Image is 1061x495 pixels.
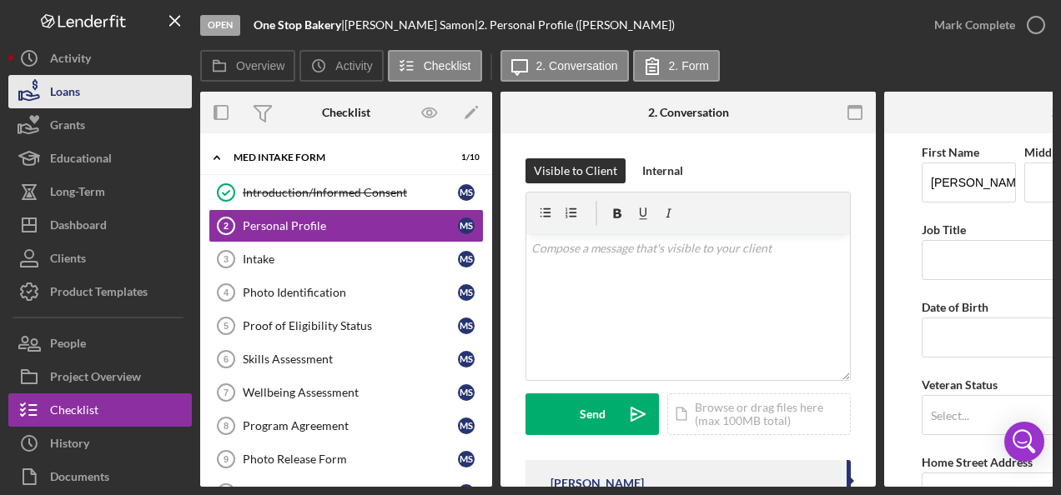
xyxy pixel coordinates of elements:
[536,59,618,72] label: 2. Conversation
[322,106,370,119] div: Checklist
[931,409,969,422] div: Select...
[224,254,229,264] tspan: 3
[50,360,141,397] div: Project Overview
[458,451,475,467] div: M S
[8,275,192,308] button: Product Templates
[209,209,484,242] a: 2Personal ProfileMS
[525,393,659,435] button: Send
[254,18,344,32] div: |
[458,284,475,301] div: M S
[50,327,86,364] div: People
[50,75,80,112] div: Loans
[224,321,229,331] tspan: 5
[209,176,484,209] a: Introduction/Informed ConsentMS
[8,142,192,175] button: Educational
[8,242,192,275] button: Clients
[224,387,229,397] tspan: 7
[209,409,484,442] a: 8Program AgreementMS
[551,477,644,490] div: [PERSON_NAME]
[458,384,475,401] div: M S
[224,221,229,231] tspan: 2
[633,50,720,82] button: 2. Form
[243,419,458,432] div: Program Agreement
[243,319,458,332] div: Proof of Eligibility Status
[458,317,475,334] div: M S
[8,460,192,493] button: Documents
[50,275,148,312] div: Product Templates
[8,360,192,393] button: Project Overview
[209,309,484,342] a: 5Proof of Eligibility StatusMS
[224,354,229,364] tspan: 6
[234,152,438,162] div: MED Intake Form
[634,158,691,183] button: Internal
[8,427,192,460] button: History
[243,352,458,366] div: Skills Assessment
[200,15,240,36] div: Open
[8,108,192,142] button: Grants
[8,393,192,427] button: Checklist
[224,287,229,297] tspan: 4
[335,59,372,72] label: Activity
[648,106,729,119] div: 2. Conversation
[50,108,85,146] div: Grants
[525,158,626,183] button: Visible to Client
[50,175,105,212] div: Long-Term
[500,50,629,82] button: 2. Conversation
[922,222,966,237] label: Job Title
[50,393,98,431] div: Checklist
[243,186,458,199] div: Introduction/Informed Consent
[918,8,1053,42] button: Mark Complete
[299,50,383,82] button: Activity
[209,276,484,309] a: 4Photo IdentificationMS
[450,152,480,162] div: 1 / 10
[8,42,192,75] button: Activity
[243,386,458,399] div: Wellbeing Assessment
[642,158,683,183] div: Internal
[922,145,979,159] label: First Name
[344,18,478,32] div: [PERSON_NAME] Samon |
[534,158,617,183] div: Visible to Client
[50,242,86,279] div: Clients
[478,18,675,32] div: 2. Personal Profile ([PERSON_NAME])
[209,242,484,276] a: 3IntakeMS
[243,452,458,466] div: Photo Release Form
[458,184,475,201] div: M S
[243,219,458,232] div: Personal Profile
[458,351,475,367] div: M S
[224,421,229,431] tspan: 8
[200,50,295,82] button: Overview
[458,251,475,267] div: M S
[243,252,458,266] div: Intake
[388,50,482,82] button: Checklist
[224,454,229,464] tspan: 9
[50,208,107,246] div: Dashboard
[209,442,484,476] a: 9Photo Release FormMS
[236,59,284,72] label: Overview
[8,208,192,242] button: Dashboard
[8,175,192,208] button: Long-Term
[50,142,112,179] div: Educational
[934,8,1015,42] div: Mark Complete
[50,427,89,464] div: History
[50,42,91,79] div: Activity
[922,300,988,314] label: Date of Birth
[580,393,606,435] div: Send
[8,75,192,108] button: Loans
[458,417,475,434] div: M S
[209,376,484,409] a: 7Wellbeing AssessmentMS
[424,59,471,72] label: Checklist
[8,327,192,360] button: People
